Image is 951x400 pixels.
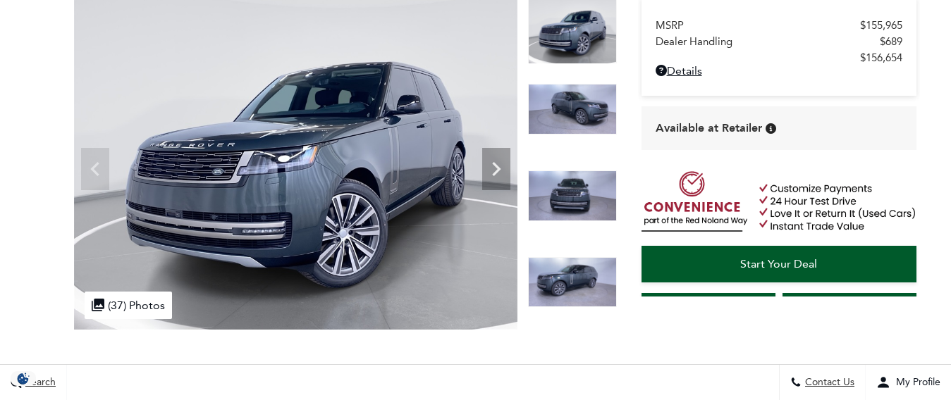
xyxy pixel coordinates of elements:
[656,35,880,48] span: Dealer Handling
[783,293,916,330] a: Schedule Test Drive
[482,148,510,190] div: Next
[860,19,902,32] span: $155,965
[740,257,817,270] span: Start Your Deal
[656,35,902,48] a: Dealer Handling $689
[656,51,902,64] a: $156,654
[85,292,172,319] div: (37) Photos
[7,371,39,386] img: Opt-Out Icon
[880,35,902,48] span: $689
[860,51,902,64] span: $156,654
[866,365,951,400] button: Open user profile menu
[656,19,860,32] span: MSRP
[528,257,617,308] img: New 2025 Belgravia Green LAND ROVER Autobiography image 4
[528,170,617,221] img: New 2025 Belgravia Green LAND ROVER Autobiography image 3
[656,19,902,32] a: MSRP $155,965
[656,120,762,136] span: Available at Retailer
[642,293,775,330] a: Instant Trade Value
[656,64,902,77] a: Details
[890,377,940,389] span: My Profile
[802,377,854,389] span: Contact Us
[528,84,617,135] img: New 2025 Belgravia Green LAND ROVER Autobiography image 2
[766,123,776,134] div: Vehicle is in stock and ready for immediate delivery. Due to demand, availability is subject to c...
[642,246,916,282] a: Start Your Deal
[7,371,39,386] section: Click to Open Cookie Consent Modal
